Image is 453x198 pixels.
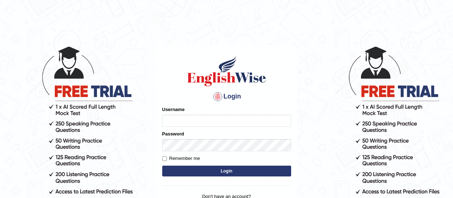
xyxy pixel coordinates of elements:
[162,106,185,113] label: Username
[162,91,291,102] h4: Login
[186,55,268,87] img: Logo of English Wise sign in for intelligent practice with AI
[162,156,167,161] input: Remember me
[162,166,291,176] button: Login
[162,130,184,137] label: Password
[162,155,200,162] label: Remember me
